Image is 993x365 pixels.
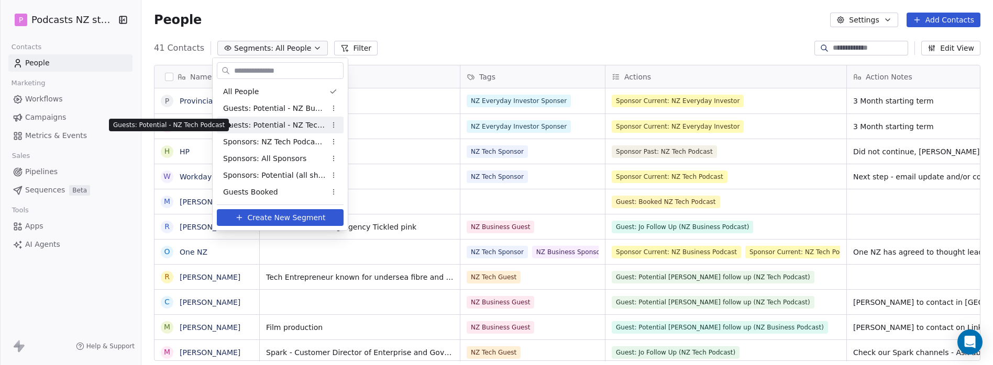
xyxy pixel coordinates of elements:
[248,212,326,223] span: Create New Segment
[223,136,326,147] span: Sponsors: NZ Tech Podcast - current
[217,83,344,200] div: Suggestions
[223,170,326,181] span: Sponsors: Potential (all shows)
[223,187,278,198] span: Guests Booked
[113,121,225,129] p: Guests: Potential - NZ Tech Podcast
[223,153,306,164] span: Sponsors: All Sponsors
[223,120,326,131] span: Guests: Potential - NZ Tech Podcast
[217,209,344,226] button: Create New Segment
[223,86,259,97] span: All People
[223,103,326,114] span: Guests: Potential - NZ Business Podcast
